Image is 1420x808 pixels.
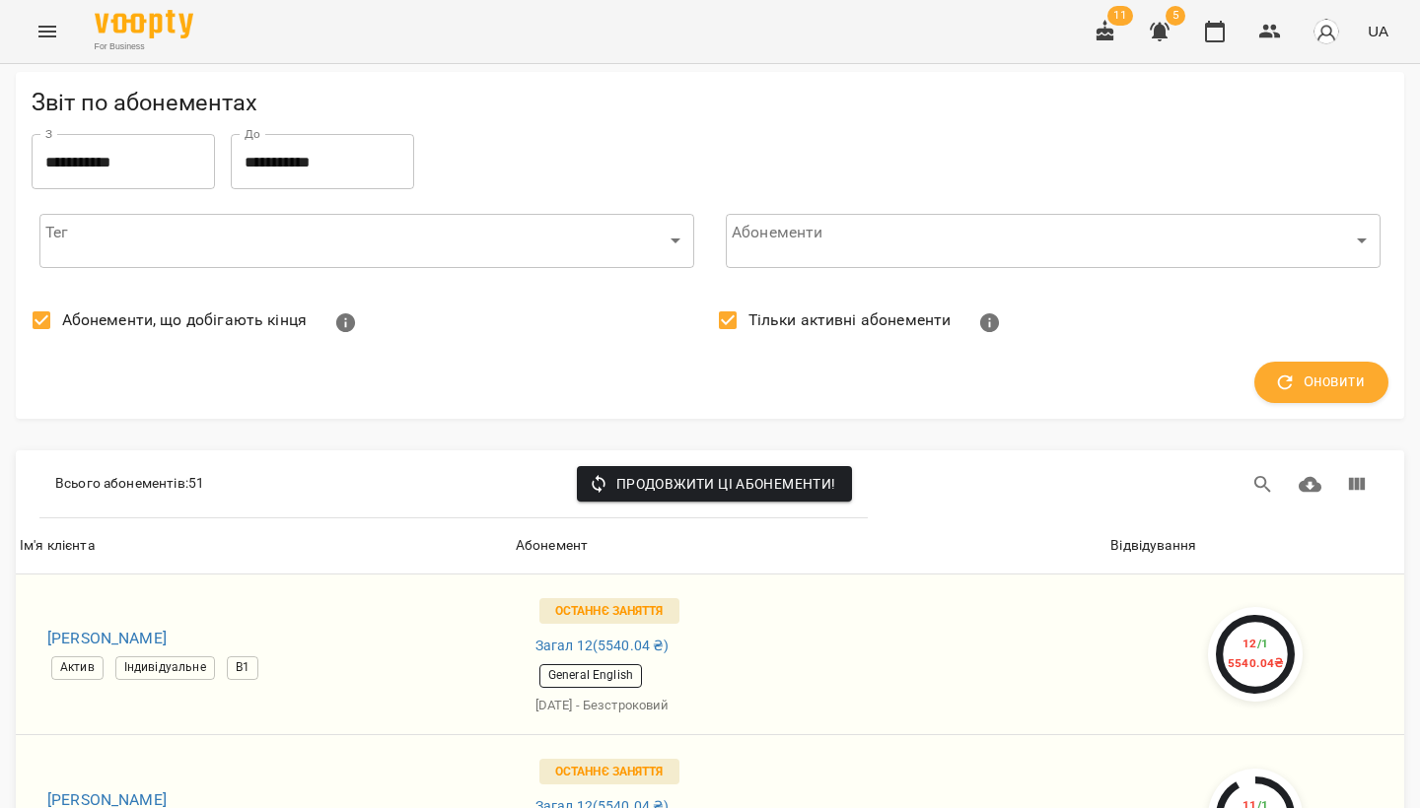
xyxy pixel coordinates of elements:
a: Останнє заняттяЗагал 12(5540.04 ₴)General English[DATE] - Безстроковий [528,586,1091,723]
div: Сортувати [516,534,588,558]
img: avatar_s.png [1313,18,1340,45]
span: Продовжити ці абонементи! [593,472,836,496]
div: Відвідування [1110,534,1196,558]
div: ​ [726,213,1381,268]
button: Пошук [1240,461,1287,508]
span: Актив [52,659,103,676]
p: [DATE] - Безстроковий [535,696,1083,715]
span: 5 [1166,6,1185,26]
span: Абонементи, що добігають кінця [62,308,307,332]
button: Завантажити CSV [1287,461,1334,508]
span: Тільки активні абонементи [748,308,952,332]
div: Table Toolbar [16,450,1404,518]
div: Ім'я клієнта [20,534,95,558]
span: Загал 12 ( 5540.04 ₴ ) [535,636,670,656]
span: Абонемент [516,534,1102,558]
div: Сортувати [1110,534,1196,558]
div: Сортувати [20,534,95,558]
button: Вигляд колонок [1333,461,1381,508]
span: UA [1368,21,1388,41]
img: Voopty Logo [95,10,193,38]
button: Показувати тільки абонементи з залишком занять або з відвідуваннями. Активні абонементи - це ті, ... [966,300,1014,347]
span: 11 [1107,6,1133,26]
p: Останнє заняття [539,598,679,624]
span: / 1 [1257,637,1269,650]
span: Відвідування [1110,534,1400,558]
span: General English [540,667,641,684]
span: В1 [228,659,257,676]
p: Останнє заняття [539,759,679,784]
button: Показати абонементи з 3 або менше відвідуваннями або що закінчуються протягом 7 днів [322,300,370,347]
button: Продовжити ці абонементи! [577,466,852,502]
div: Абонемент [516,534,588,558]
p: Всього абонементів : 51 [55,474,204,494]
span: Оновити [1278,370,1365,395]
a: [PERSON_NAME]АктивІндивідуальнеВ1 [32,625,496,684]
div: 12 5540.04 ₴ [1228,635,1284,673]
h5: Звіт по абонементах [32,88,1388,118]
button: Оновити [1254,362,1388,403]
span: Індивідуальне [116,659,214,676]
div: ​ [39,213,694,268]
h6: [PERSON_NAME] [47,625,496,652]
button: UA [1360,13,1396,49]
span: Ім'я клієнта [20,534,508,558]
button: Menu [24,8,71,55]
span: For Business [95,40,193,53]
